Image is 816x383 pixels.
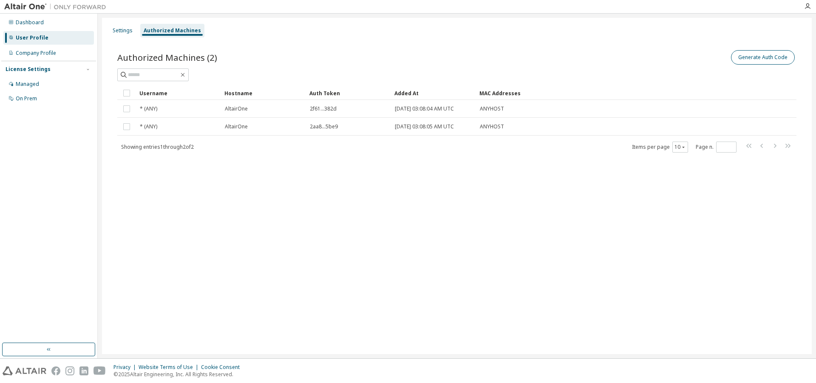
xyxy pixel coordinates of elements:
[144,27,201,34] div: Authorized Machines
[225,123,248,130] span: AltairOne
[16,34,48,41] div: User Profile
[310,105,337,112] span: 2f61...382d
[674,144,686,150] button: 10
[309,86,388,100] div: Auth Token
[113,371,245,378] p: © 2025 Altair Engineering, Inc. All Rights Reserved.
[394,86,473,100] div: Added At
[140,123,157,130] span: * (ANY)
[139,86,218,100] div: Username
[225,105,248,112] span: AltairOne
[632,142,688,153] span: Items per page
[224,86,303,100] div: Hostname
[201,364,245,371] div: Cookie Consent
[480,123,504,130] span: ANYHOST
[113,364,139,371] div: Privacy
[480,105,504,112] span: ANYHOST
[6,66,51,73] div: License Settings
[113,27,133,34] div: Settings
[479,86,707,100] div: MAC Addresses
[731,50,795,65] button: Generate Auth Code
[65,366,74,375] img: instagram.svg
[16,50,56,57] div: Company Profile
[79,366,88,375] img: linkedin.svg
[117,51,217,63] span: Authorized Machines (2)
[139,364,201,371] div: Website Terms of Use
[16,95,37,102] div: On Prem
[93,366,106,375] img: youtube.svg
[16,81,39,88] div: Managed
[51,366,60,375] img: facebook.svg
[395,105,454,112] span: [DATE] 03:08:04 AM UTC
[696,142,737,153] span: Page n.
[4,3,110,11] img: Altair One
[310,123,338,130] span: 2aa8...5be9
[3,366,46,375] img: altair_logo.svg
[140,105,157,112] span: * (ANY)
[395,123,454,130] span: [DATE] 03:08:05 AM UTC
[121,143,194,150] span: Showing entries 1 through 2 of 2
[16,19,44,26] div: Dashboard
